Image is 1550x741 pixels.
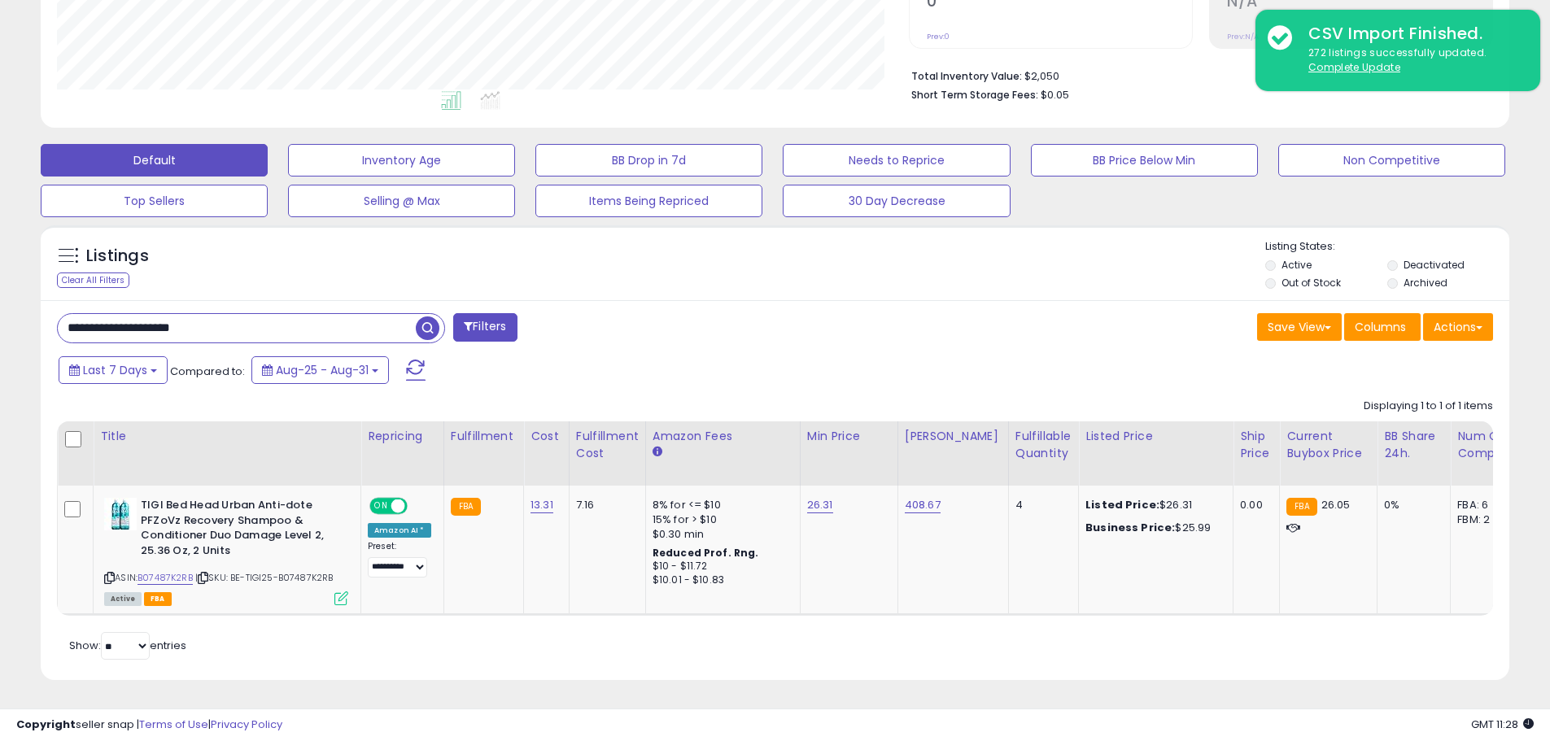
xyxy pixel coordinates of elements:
label: Archived [1404,276,1447,290]
div: Fulfillable Quantity [1015,428,1072,462]
label: Out of Stock [1281,276,1341,290]
div: CSV Import Finished. [1296,22,1528,46]
a: B07487K2RB [138,571,193,585]
div: Displaying 1 to 1 of 1 items [1364,399,1493,414]
div: Min Price [807,428,891,445]
label: Active [1281,258,1312,272]
span: Compared to: [170,364,245,379]
span: OFF [405,499,431,513]
b: TIGI Bed Head Urban Anti-dote PFZoVz Recovery Shampoo & Conditioner Duo Damage Level 2, 25.36 Oz,... [141,498,338,562]
small: Prev: 0 [927,32,950,41]
span: Last 7 Days [83,362,147,378]
a: 408.67 [905,497,941,513]
div: 0.00 [1240,498,1267,512]
span: FBA [144,592,172,606]
div: Amazon Fees [653,428,793,445]
button: Aug-25 - Aug-31 [251,356,389,384]
div: Fulfillment Cost [576,428,639,462]
button: Columns [1344,313,1421,341]
a: 26.31 [807,497,833,513]
div: $0.30 min [653,527,788,542]
div: FBM: 2 [1457,512,1511,527]
button: Needs to Reprice [783,144,1010,177]
button: Selling @ Max [288,185,515,217]
div: BB Share 24h. [1384,428,1443,462]
div: seller snap | | [16,717,282,733]
div: [PERSON_NAME] [905,428,1002,445]
span: ON [371,499,391,513]
div: Clear All Filters [57,272,129,288]
span: All listings currently available for purchase on Amazon [104,592,142,606]
div: FBA: 6 [1457,498,1511,512]
div: $25.99 [1085,521,1220,535]
div: 8% for <= $10 [653,498,788,512]
span: 2025-09-8 11:28 GMT [1471,717,1534,732]
small: FBA [451,498,481,516]
div: Ship Price [1240,428,1273,462]
div: Current Buybox Price [1286,428,1370,462]
button: Save View [1257,313,1342,341]
span: Columns [1355,319,1406,335]
span: Aug-25 - Aug-31 [276,362,369,378]
button: Items Being Repriced [535,185,762,217]
strong: Copyright [16,717,76,732]
button: BB Price Below Min [1031,144,1258,177]
button: BB Drop in 7d [535,144,762,177]
button: Actions [1423,313,1493,341]
button: Filters [453,313,517,342]
div: 272 listings successfully updated. [1296,46,1528,76]
b: Listed Price: [1085,497,1159,512]
div: $10 - $11.72 [653,560,788,573]
button: Default [41,144,268,177]
div: 7.16 [576,498,633,512]
div: Num of Comp. [1457,428,1517,462]
small: Amazon Fees. [653,445,662,460]
b: Total Inventory Value: [911,69,1022,83]
div: $26.31 [1085,498,1220,512]
img: 41oh0kkkeFL._SL40_.jpg [104,498,137,530]
p: Listing States: [1265,239,1509,255]
u: Complete Update [1308,60,1400,74]
b: Reduced Prof. Rng. [653,546,759,560]
label: Deactivated [1404,258,1465,272]
div: Listed Price [1085,428,1226,445]
b: Business Price: [1085,520,1175,535]
div: Fulfillment [451,428,517,445]
a: Privacy Policy [211,717,282,732]
small: Prev: N/A [1227,32,1259,41]
div: ASIN: [104,498,348,604]
div: 15% for > $10 [653,512,788,527]
button: Non Competitive [1278,144,1505,177]
small: FBA [1286,498,1316,516]
b: Short Term Storage Fees: [911,88,1038,102]
a: 13.31 [530,497,553,513]
div: Repricing [368,428,437,445]
div: Preset: [368,541,431,578]
div: Title [100,428,354,445]
button: Last 7 Days [59,356,168,384]
span: 26.05 [1321,497,1351,512]
div: $10.01 - $10.83 [653,573,788,587]
li: $2,050 [911,65,1481,85]
h5: Listings [86,245,149,268]
div: 0% [1384,498,1438,512]
span: | SKU: BE-TIGI25-B07487K2RB [195,571,334,584]
div: Cost [530,428,562,445]
a: Terms of Use [139,717,208,732]
span: Show: entries [69,638,186,653]
button: 30 Day Decrease [783,185,1010,217]
button: Inventory Age [288,144,515,177]
div: 4 [1015,498,1066,512]
div: Amazon AI * [368,523,431,538]
span: $0.05 [1041,87,1069,102]
button: Top Sellers [41,185,268,217]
